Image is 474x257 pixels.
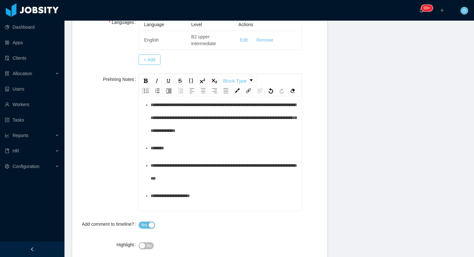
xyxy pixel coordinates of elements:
[210,78,219,84] div: Subscript
[144,22,164,27] span: Language
[164,78,173,84] div: Underline
[5,52,59,64] a: icon: auditClients
[13,71,32,76] span: Allocation
[198,78,207,84] div: Superscript
[5,133,9,138] i: icon: line-chart
[267,88,275,94] div: Undo
[265,88,287,94] div: rdw-history-control
[243,88,265,94] div: rdw-link-control
[222,88,230,94] div: Justify
[221,76,257,86] div: rdw-dropdown
[5,36,59,49] a: icon: appstoreApps
[176,88,185,94] div: Outdent
[142,78,150,84] div: Bold
[5,98,59,111] a: icon: userWorkers
[287,88,298,94] div: rdw-remove-control
[176,78,184,84] div: Strikethrough
[186,88,232,94] div: rdw-textalign-control
[256,37,273,44] button: Remove
[103,77,138,82] label: Prehiring Notes
[153,88,162,94] div: Ordered
[187,78,195,84] div: Monospace
[141,76,220,86] div: rdw-inline-control
[5,114,59,126] a: icon: profileTasks
[13,133,28,138] span: Reports
[244,88,253,94] div: Link
[288,88,297,94] div: Remove
[13,148,19,153] span: HR
[223,74,247,87] span: Block Type
[141,88,186,94] div: rdw-list-control
[232,88,243,94] div: rdw-color-picker
[153,78,162,84] div: Italic
[5,164,9,169] i: icon: setting
[220,76,258,86] div: rdw-block-control
[139,74,302,211] div: rdw-wrapper
[5,21,59,34] a: icon: pie-chartDashboard
[141,222,147,228] span: Yes
[191,34,216,46] span: B2 upper intermediate
[147,242,152,249] span: No
[278,88,286,94] div: Redo
[421,5,433,11] sup: 1637
[139,54,161,65] button: + Add
[255,88,264,94] div: Unlink
[164,88,173,94] div: Indent
[222,76,256,85] a: Block Type
[199,88,208,94] div: Center
[191,22,202,27] span: Level
[463,7,466,15] span: O
[188,88,196,94] div: Left
[5,83,59,95] a: icon: robotUsers
[82,222,139,227] label: Add comment to timeline?
[210,88,219,94] div: Right
[142,88,151,94] div: Unordered
[109,20,139,25] label: Languages
[240,37,248,44] button: Edit
[419,8,424,13] i: icon: bell
[440,8,444,13] i: icon: plus
[5,71,9,76] i: icon: solution
[238,22,253,27] span: Actions
[13,164,39,169] span: Configuration
[116,242,138,247] label: Highlight
[139,74,302,96] div: rdw-toolbar
[144,37,159,43] span: English
[5,149,9,153] i: icon: book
